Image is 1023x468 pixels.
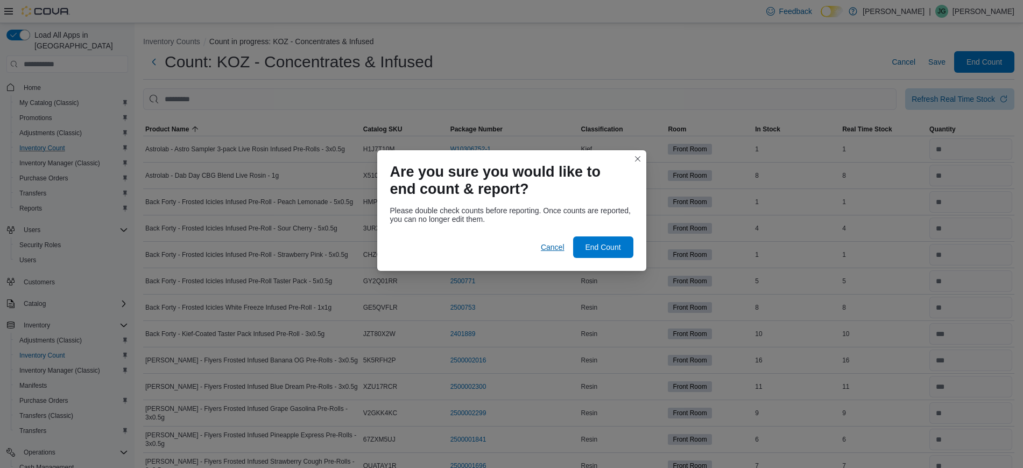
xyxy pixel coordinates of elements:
div: Please double check counts before reporting. Once counts are reported, you can no longer edit them. [390,206,633,223]
span: End Count [585,242,620,253]
button: Closes this modal window [631,152,644,165]
button: End Count [573,236,633,258]
h1: Are you sure you would like to end count & report? [390,163,625,198]
button: Cancel [537,236,569,258]
span: Cancel [541,242,565,253]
